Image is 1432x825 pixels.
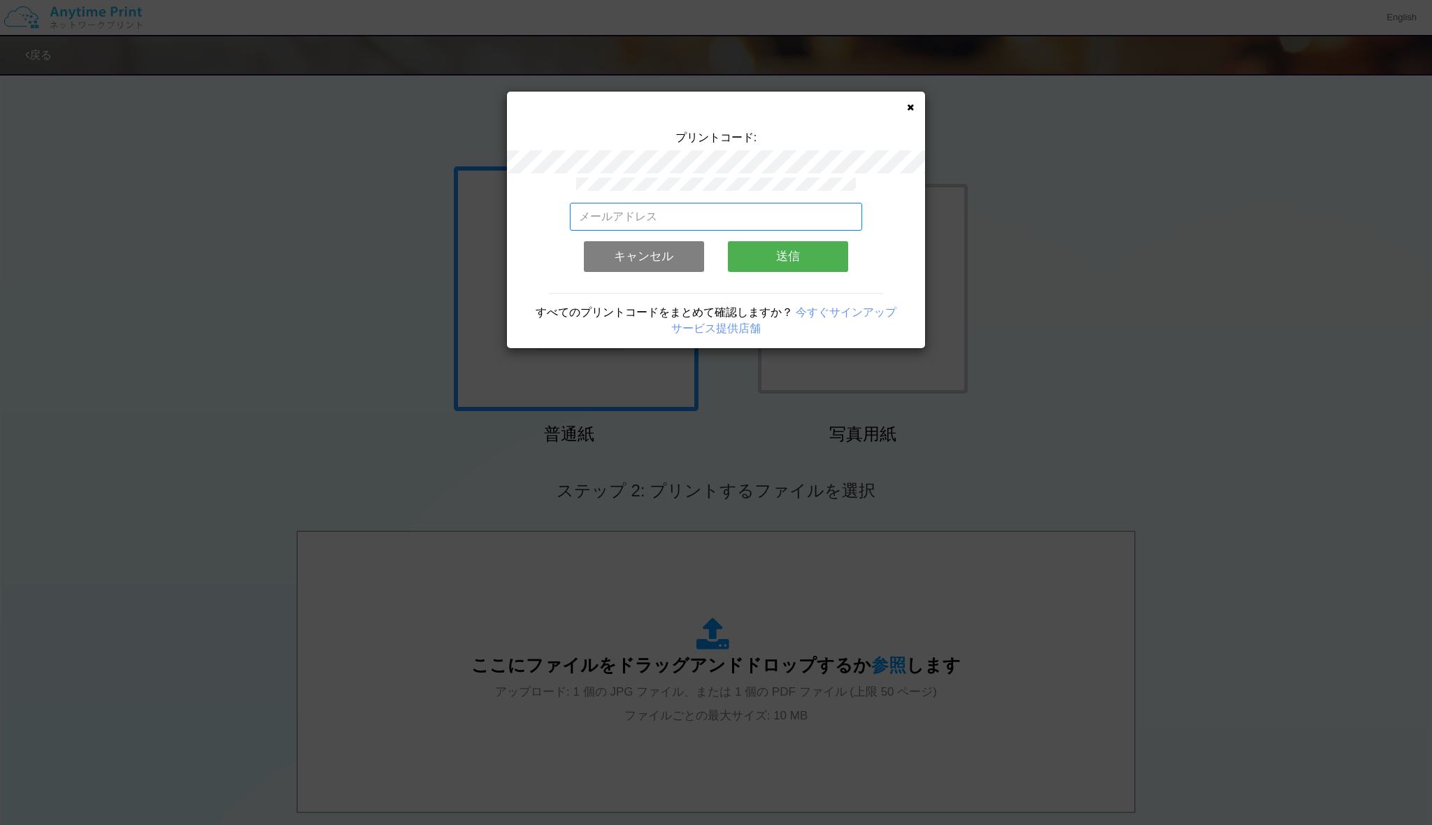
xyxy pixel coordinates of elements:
[536,306,793,318] span: すべてのプリントコードをまとめて確認しますか？
[675,131,757,143] span: プリントコード:
[796,306,896,318] a: 今すぐサインアップ
[728,241,848,272] button: 送信
[671,322,761,334] a: サービス提供店舗
[584,241,704,272] button: キャンセル
[570,203,863,231] input: メールアドレス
